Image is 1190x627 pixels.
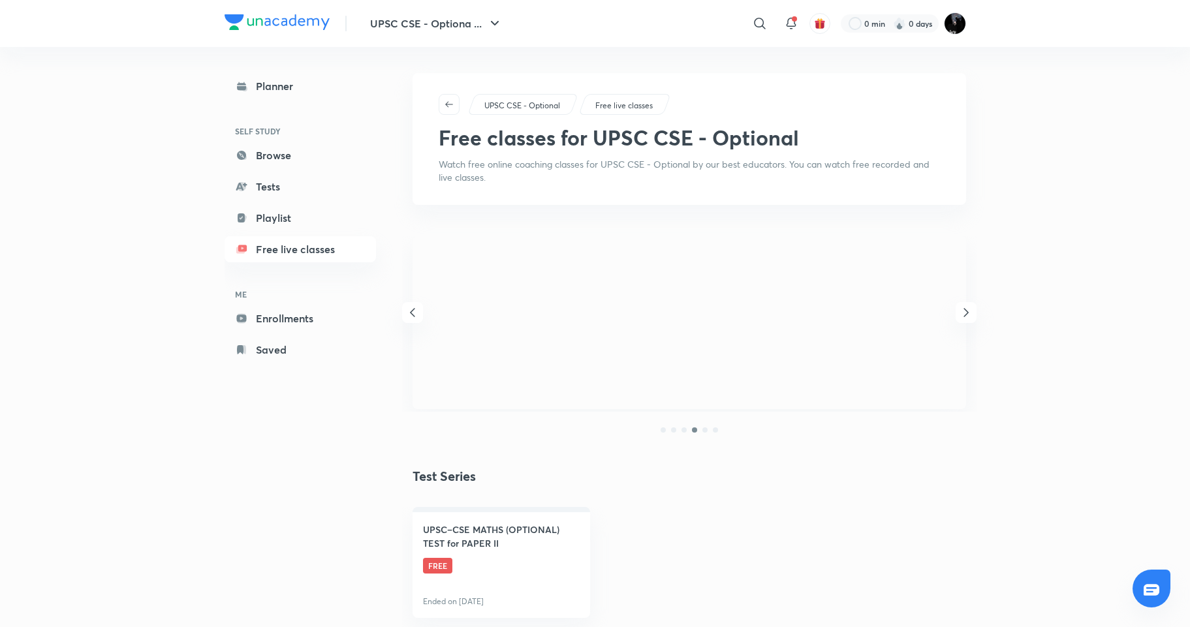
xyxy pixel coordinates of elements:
h4: UPSC–CSE MATHS (OPTIONAL) TEST for PAPER II [423,523,580,550]
img: Company Logo [225,14,330,30]
a: Free live classes [593,100,655,112]
img: Mini John [944,12,966,35]
a: Saved [225,337,376,363]
h1: Free classes for UPSC CSE - Optional [439,125,799,150]
a: Browse [225,142,376,168]
img: avatar [814,18,826,29]
a: Tests [225,174,376,200]
img: banner [413,236,966,409]
h6: ME [225,283,376,305]
a: banner [413,236,966,411]
a: Company Logo [225,14,330,33]
h6: SELF STUDY [225,120,376,142]
p: Free live classes [595,100,653,112]
h2: Test Series [413,466,476,486]
img: streak [893,17,906,30]
a: Free live classes [225,236,376,262]
p: UPSC CSE - Optional [484,100,560,112]
button: UPSC CSE - Optiona ... [362,10,510,37]
a: Playlist [225,205,376,231]
span: FREE [423,558,452,573]
button: avatar [809,13,830,34]
a: UPSC–CSE MATHS (OPTIONAL) TEST for PAPER IIFREEEnded on [DATE] [413,507,590,618]
p: Ended on [DATE] [423,596,484,607]
a: Planner [225,73,376,99]
a: Enrollments [225,305,376,331]
p: Watch free online coaching classes for UPSC CSE - Optional by our best educators. You can watch f... [439,158,940,184]
a: UPSC CSE - Optional [482,100,562,112]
